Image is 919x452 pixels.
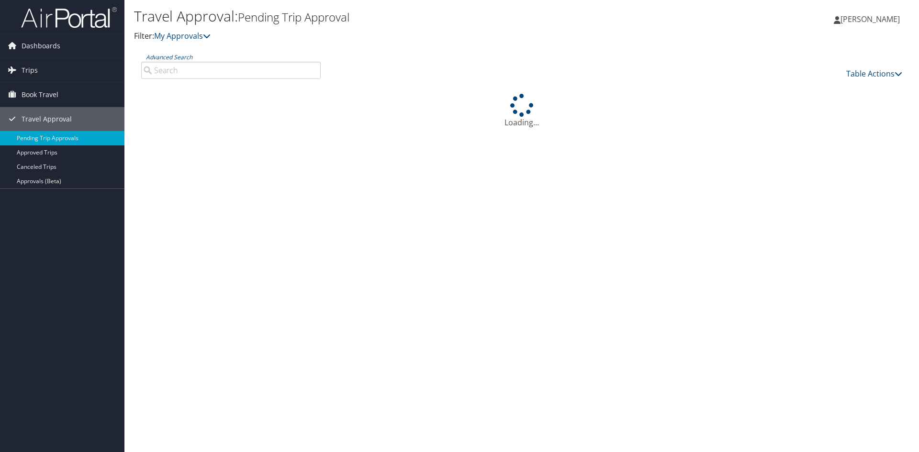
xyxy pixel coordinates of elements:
span: Book Travel [22,83,58,107]
a: Table Actions [846,68,902,79]
p: Filter: [134,30,651,43]
a: My Approvals [154,31,211,41]
span: [PERSON_NAME] [841,14,900,24]
a: Advanced Search [146,53,192,61]
a: [PERSON_NAME] [834,5,909,33]
span: Dashboards [22,34,60,58]
div: Loading... [134,94,909,128]
input: Advanced Search [141,62,321,79]
span: Trips [22,58,38,82]
small: Pending Trip Approval [238,9,349,25]
span: Travel Approval [22,107,72,131]
img: airportal-logo.png [21,6,117,29]
h1: Travel Approval: [134,6,651,26]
